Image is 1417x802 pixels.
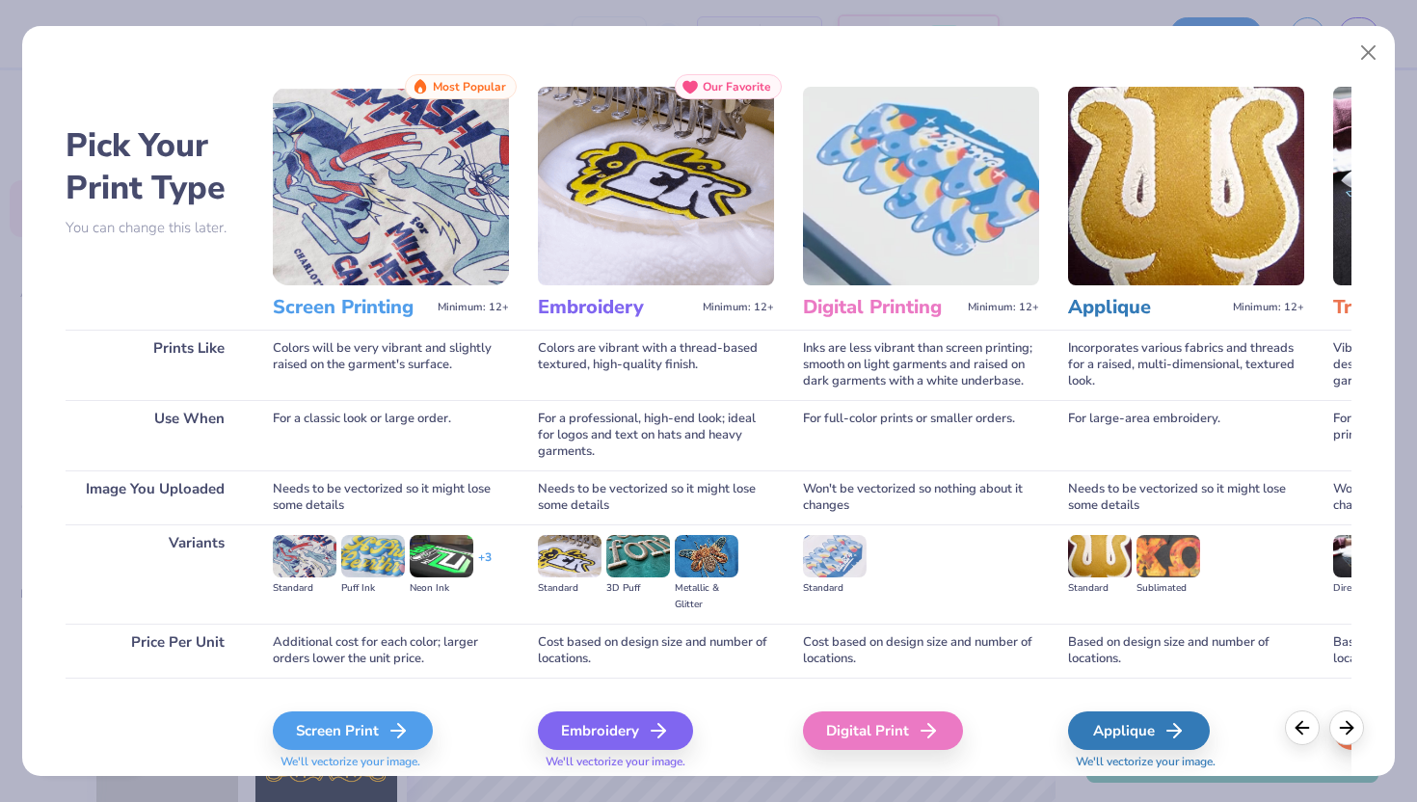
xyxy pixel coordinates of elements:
div: Needs to be vectorized so it might lose some details [538,470,774,524]
div: Standard [273,580,336,597]
div: Neon Ink [410,580,473,597]
img: Sublimated [1136,535,1200,577]
div: Based on design size and number of locations. [1068,624,1304,678]
h3: Embroidery [538,295,695,320]
div: Puff Ink [341,580,405,597]
img: Neon Ink [410,535,473,577]
div: For a professional, high-end look; ideal for logos and text on hats and heavy garments. [538,400,774,470]
div: Standard [803,580,867,597]
img: Standard [803,535,867,577]
span: Our Favorite [703,80,771,94]
div: Colors are vibrant with a thread-based textured, high-quality finish. [538,330,774,400]
img: Embroidery [538,87,774,285]
h3: Applique [1068,295,1225,320]
img: Digital Printing [803,87,1039,285]
p: You can change this later. [66,220,244,236]
div: Direct-to-film [1333,580,1397,597]
img: Direct-to-film [1333,535,1397,577]
div: Sublimated [1136,580,1200,597]
button: Close [1350,35,1387,71]
span: Most Popular [433,80,506,94]
span: We'll vectorize your image. [538,754,774,770]
div: + 3 [478,549,492,582]
span: We'll vectorize your image. [273,754,509,770]
span: Minimum: 12+ [703,301,774,314]
img: Standard [273,535,336,577]
div: Cost based on design size and number of locations. [538,624,774,678]
img: Metallic & Glitter [675,535,738,577]
div: For a classic look or large order. [273,400,509,470]
div: Cost based on design size and number of locations. [803,624,1039,678]
div: Standard [538,580,602,597]
div: Inks are less vibrant than screen printing; smooth on light garments and raised on dark garments ... [803,330,1039,400]
div: Digital Print [803,711,963,750]
div: Image You Uploaded [66,470,244,524]
div: Price Per Unit [66,624,244,678]
div: Metallic & Glitter [675,580,738,613]
span: Minimum: 12+ [1233,301,1304,314]
div: Standard [1068,580,1132,597]
h2: Pick Your Print Type [66,124,244,209]
div: Variants [66,524,244,624]
img: Applique [1068,87,1304,285]
img: Standard [538,535,602,577]
div: Needs to be vectorized so it might lose some details [273,470,509,524]
div: 3D Puff [606,580,670,597]
div: Applique [1068,711,1210,750]
div: Use When [66,400,244,470]
div: Won't be vectorized so nothing about it changes [803,470,1039,524]
div: Additional cost for each color; larger orders lower the unit price. [273,624,509,678]
div: For full-color prints or smaller orders. [803,400,1039,470]
h3: Digital Printing [803,295,960,320]
div: For large-area embroidery. [1068,400,1304,470]
span: Minimum: 12+ [438,301,509,314]
img: Puff Ink [341,535,405,577]
div: Prints Like [66,330,244,400]
div: Colors will be very vibrant and slightly raised on the garment's surface. [273,330,509,400]
img: 3D Puff [606,535,670,577]
div: Screen Print [273,711,433,750]
div: Needs to be vectorized so it might lose some details [1068,470,1304,524]
span: Minimum: 12+ [968,301,1039,314]
img: Standard [1068,535,1132,577]
h3: Screen Printing [273,295,430,320]
span: We'll vectorize your image. [1068,754,1304,770]
img: Screen Printing [273,87,509,285]
div: Embroidery [538,711,693,750]
div: Incorporates various fabrics and threads for a raised, multi-dimensional, textured look. [1068,330,1304,400]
